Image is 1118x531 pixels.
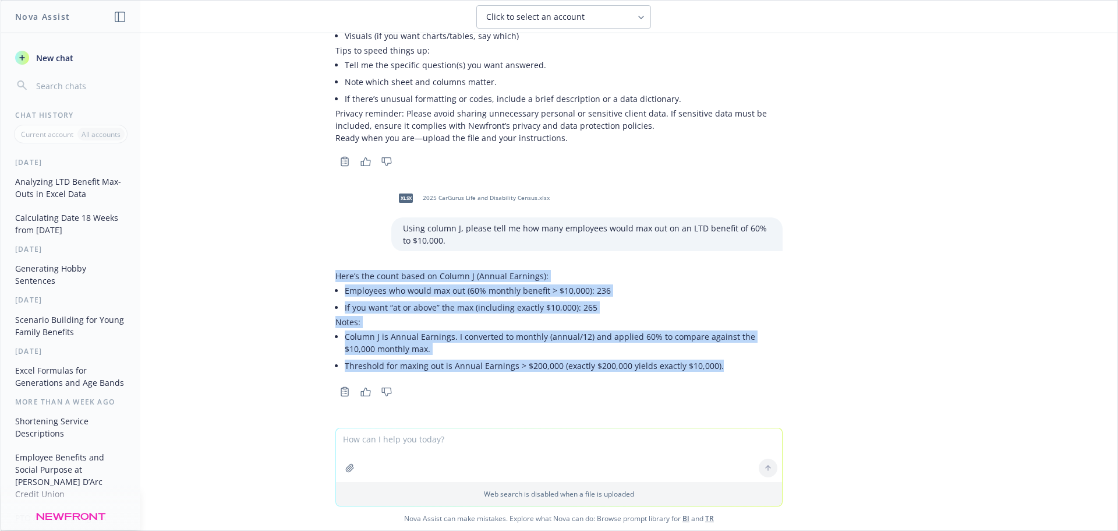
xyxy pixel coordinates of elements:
[345,90,783,107] li: If there’s unusual formatting or codes, include a brief description or a data dictionary.
[339,386,350,397] svg: Copy to clipboard
[345,299,783,316] li: If you want “at or above” the max (including exactly $10,000): 265
[1,244,140,254] div: [DATE]
[10,208,131,240] button: Calculating Date 18 Weeks from [DATE]
[15,10,70,23] h1: Nova Assist
[10,259,131,290] button: Generating Hobby Sentences
[10,172,131,203] button: Analyzing LTD Benefit Max-Outs in Excel Data
[377,153,396,170] button: Thumbs down
[335,270,783,282] p: Here’s the count based on Column J (Annual Earnings):
[345,357,783,374] li: Threshold for maxing out is Annual Earnings > $200,000 (exactly $200,000 yields exactly $10,000).
[345,27,783,44] li: Visuals (if you want charts/tables, say which)
[1,397,140,407] div: More than a week ago
[335,107,783,132] p: Privacy reminder: Please avoid sharing unnecessary personal or sensitive client data. If sensitiv...
[10,448,131,504] button: Employee Benefits and Social Purpose at [PERSON_NAME] D’Arc Credit Union
[335,316,783,328] p: Notes:
[476,5,651,29] button: Click to select an account
[335,132,783,144] p: Ready when you are—upload the file and your instructions.
[377,384,396,400] button: Thumbs down
[339,156,350,167] svg: Copy to clipboard
[10,412,131,443] button: Shortening Service Descriptions
[345,57,783,73] li: Tell me the specific question(s) you want answered.
[335,44,783,57] p: Tips to speed things up:
[82,129,121,139] p: All accounts
[345,282,783,299] li: Employees who would max out (60% monthly benefit > $10,000): 236
[10,361,131,392] button: Excel Formulas for Generations and Age Bands
[1,295,140,305] div: [DATE]
[34,78,126,94] input: Search chats
[21,129,73,139] p: Current account
[343,489,775,499] p: Web search is disabled when a file is uploaded
[486,11,585,23] span: Click to select an account
[34,52,73,64] span: New chat
[682,514,689,523] a: BI
[1,157,140,167] div: [DATE]
[399,194,413,202] span: xlsx
[345,73,783,90] li: Note which sheet and columns matter.
[423,194,550,202] span: 2025 CarGurus Life and Disability Census.xlsx
[345,328,783,357] li: Column J is Annual Earnings. I converted to monthly (annual/12) and applied 60% to compare agains...
[705,514,714,523] a: TR
[5,507,1113,530] span: Nova Assist can make mistakes. Explore what Nova can do: Browse prompt library for and
[391,184,552,213] div: xlsx2025 CarGurus Life and Disability Census.xlsx
[1,110,140,120] div: Chat History
[403,222,771,247] p: Using column J, please tell me how many employees would max out on an LTD benefit of 60% to $10,000.
[10,310,131,342] button: Scenario Building for Young Family Benefits
[10,47,131,68] button: New chat
[1,346,140,356] div: [DATE]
